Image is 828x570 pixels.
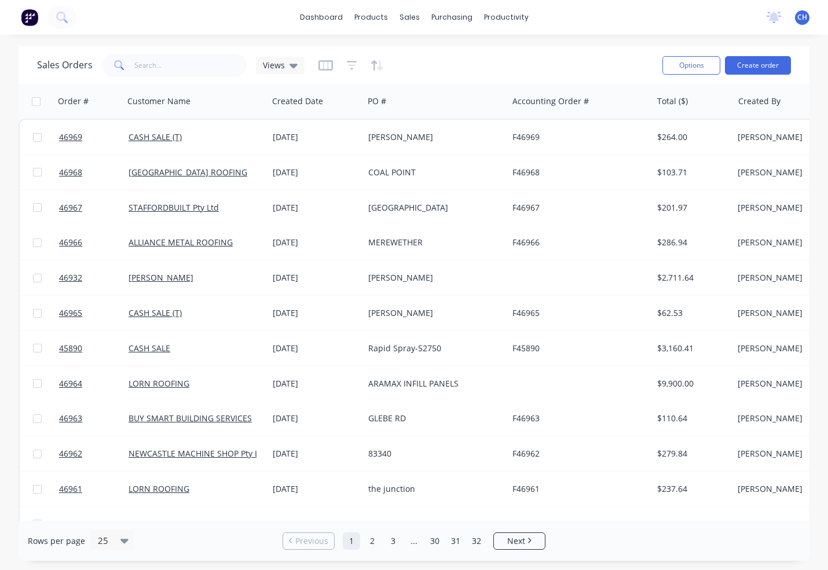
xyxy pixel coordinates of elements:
div: F46962 [512,448,641,459]
a: Page 31 [447,532,464,550]
a: WALKOM CONSTRUCTIONS P/L [129,518,248,529]
div: products [349,9,394,26]
div: PO # [368,95,386,107]
div: 83340 [368,448,497,459]
div: F46960 [512,518,641,530]
a: BUY SMART BUILDING SERVICES [129,413,252,424]
div: [DATE] [273,378,359,389]
span: 46964 [59,378,82,389]
div: Created By [738,95,781,107]
span: 46961 [59,483,82,495]
a: 46968 [59,155,129,190]
span: Previous [295,535,328,547]
div: sales [394,9,426,26]
span: Next [507,535,525,547]
a: LORN ROOFING [129,483,189,494]
a: 46969 [59,120,129,155]
div: F46969 [512,131,641,143]
span: Rows per page [28,535,85,547]
a: 46960 [59,507,129,542]
div: F46966 [512,237,641,248]
div: $103.71 [657,167,725,178]
div: F46967 [512,202,641,214]
div: productivity [478,9,534,26]
div: Accounting Order # [512,95,589,107]
div: F45890 [512,343,641,354]
div: Created Date [272,95,323,107]
div: the junction [368,483,497,495]
div: [DATE] [273,272,359,284]
div: [DATE] [273,518,359,530]
div: $9,900.00 [657,378,725,389]
span: 46968 [59,167,82,178]
span: 46965 [59,307,82,319]
div: 10351 [368,518,497,530]
a: Page 1 is your current page [343,532,360,550]
div: $2,711.64 [657,272,725,284]
div: GLEBE RD [368,413,497,424]
a: Previous page [283,535,334,547]
span: 46932 [59,272,82,284]
div: [GEOGRAPHIC_DATA] [368,202,497,214]
a: 46966 [59,225,129,260]
div: F46961 [512,483,641,495]
a: CASH SALE [129,343,170,354]
div: $264.00 [657,131,725,143]
a: CASH SALE (T) [129,131,182,142]
div: F46965 [512,307,641,319]
div: $110.64 [657,413,725,424]
span: 45890 [59,343,82,354]
div: [DATE] [273,483,359,495]
div: Rapid Spray-52750 [368,343,497,354]
a: CASH SALE (T) [129,307,182,318]
a: Next page [494,535,545,547]
div: [DATE] [273,202,359,214]
div: [PERSON_NAME] [368,272,497,284]
div: $286.94 [657,237,725,248]
span: 46960 [59,518,82,530]
div: Order # [58,95,89,107]
a: 46965 [59,296,129,330]
a: Page 30 [426,532,444,550]
a: Page 2 [364,532,381,550]
div: [DATE] [273,413,359,424]
div: F46968 [512,167,641,178]
span: 46967 [59,202,82,214]
a: NEWCASTLE MACHINE SHOP Pty Ltd [129,448,267,459]
div: $237.64 [657,483,725,495]
a: [GEOGRAPHIC_DATA] ROOFING [129,167,247,178]
a: 46963 [59,401,129,436]
div: Customer Name [127,95,190,107]
div: [DATE] [273,167,359,178]
div: [DATE] [273,448,359,459]
div: $201.97 [657,202,725,214]
span: 46966 [59,237,82,248]
span: 46962 [59,448,82,459]
div: [DATE] [273,237,359,248]
a: 46961 [59,472,129,506]
a: 46967 [59,190,129,225]
a: LORN ROOFING [129,378,189,389]
span: 46963 [59,413,82,424]
a: Jump forward [405,532,423,550]
div: $3,160.41 [657,343,725,354]
a: STAFFORDBUILT Pty Ltd [129,202,219,213]
div: COAL POINT [368,167,497,178]
div: [DATE] [273,307,359,319]
img: Factory [21,9,38,26]
div: [PERSON_NAME] [368,307,497,319]
div: purchasing [426,9,478,26]
div: $62.53 [657,307,725,319]
a: 46964 [59,366,129,401]
div: Total ($) [657,95,688,107]
button: Create order [725,56,791,75]
div: MEREWETHER [368,237,497,248]
a: 46932 [59,260,129,295]
input: Search... [134,54,247,77]
button: Options [662,56,720,75]
div: ARAMAX INFILL PANELS [368,378,497,389]
a: [PERSON_NAME] [129,272,193,283]
div: [DATE] [273,343,359,354]
ul: Pagination [278,532,550,550]
div: $529.05 [657,518,725,530]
